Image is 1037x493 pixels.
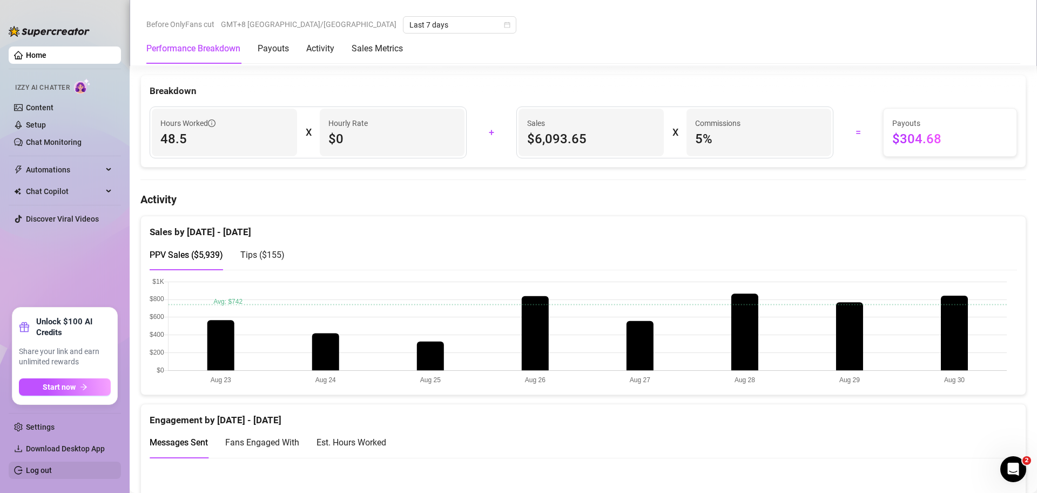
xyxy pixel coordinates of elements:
a: Settings [26,423,55,431]
span: Messages Sent [150,437,208,448]
div: Sales by [DATE] - [DATE] [150,216,1017,239]
button: Start nowarrow-right [19,378,111,396]
a: Content [26,103,53,112]
article: Commissions [695,117,740,129]
span: calendar [504,22,510,28]
span: 2 [1022,456,1031,465]
div: Payouts [258,42,289,55]
div: = [840,124,877,141]
div: Sales Metrics [352,42,403,55]
span: arrow-right [80,383,87,391]
img: logo-BBDzfeDw.svg [9,26,90,37]
span: $0 [328,130,456,148]
span: Chat Copilot [26,183,103,200]
a: Log out [26,466,52,475]
span: GMT+8 [GEOGRAPHIC_DATA]/[GEOGRAPHIC_DATA] [221,16,396,32]
span: Start now [43,383,76,391]
article: Hourly Rate [328,117,368,129]
strong: Unlock $100 AI Credits [36,316,111,338]
div: Est. Hours Worked [317,436,386,449]
img: Chat Copilot [14,188,21,195]
div: X [672,124,678,141]
a: Setup [26,121,46,129]
span: info-circle [208,119,216,127]
a: Chat Monitoring [26,138,82,146]
span: Fans Engaged With [225,437,299,448]
div: Engagement by [DATE] - [DATE] [150,404,1017,428]
iframe: Intercom live chat [1000,456,1026,482]
span: $6,093.65 [527,130,655,148]
span: Sales [527,117,655,129]
span: PPV Sales ( $5,939 ) [150,250,223,260]
h4: Activity [140,192,1026,207]
span: thunderbolt [14,165,23,174]
span: Before OnlyFans cut [146,16,214,32]
a: Home [26,51,46,59]
span: Hours Worked [160,117,216,129]
span: download [14,444,23,453]
div: Performance Breakdown [146,42,240,55]
span: Last 7 days [409,17,510,33]
div: Activity [306,42,334,55]
span: Payouts [892,117,1008,129]
a: Discover Viral Videos [26,215,99,223]
span: Share your link and earn unlimited rewards [19,347,111,368]
span: $304.68 [892,130,1008,148]
div: + [473,124,510,141]
span: Download Desktop App [26,444,105,453]
span: Automations [26,161,103,178]
span: Izzy AI Chatter [15,83,70,93]
span: 5 % [695,130,823,148]
img: AI Chatter [74,78,91,94]
div: X [306,124,311,141]
span: 48.5 [160,130,288,148]
div: Breakdown [150,84,1017,98]
span: Tips ( $155 ) [240,250,285,260]
span: gift [19,322,30,332]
